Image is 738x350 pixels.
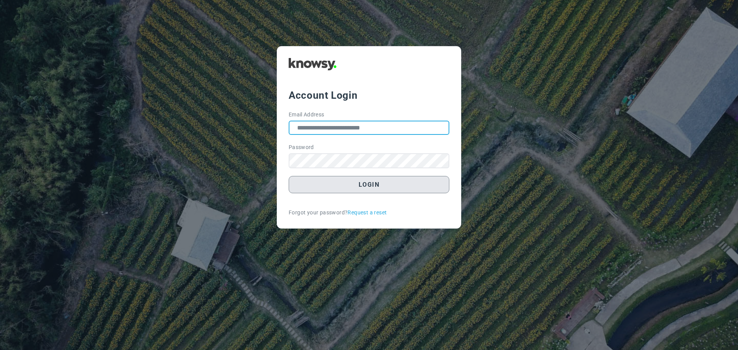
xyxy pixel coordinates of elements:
[289,88,449,102] div: Account Login
[289,111,324,119] label: Email Address
[289,143,314,151] label: Password
[289,209,449,217] div: Forgot your password?
[347,209,387,217] a: Request a reset
[289,176,449,193] button: Login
